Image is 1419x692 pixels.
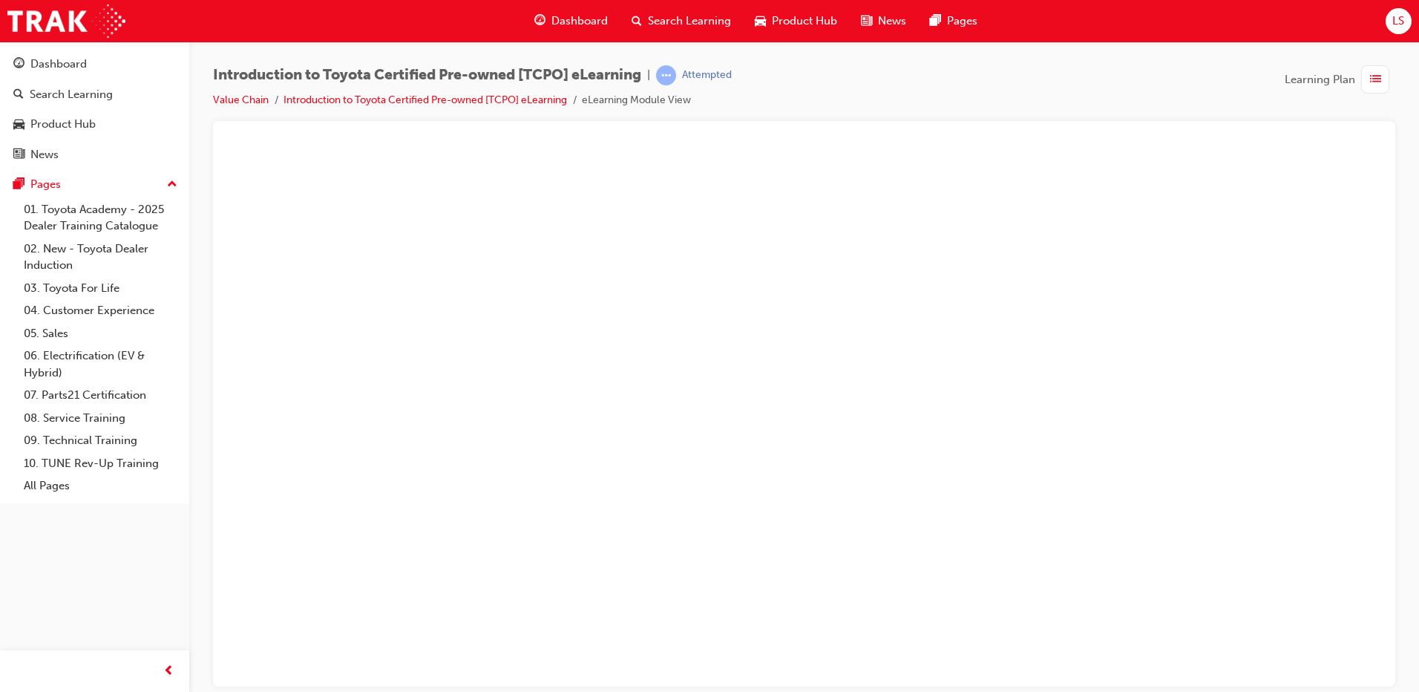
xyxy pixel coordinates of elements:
a: 06. Electrification (EV & Hybrid) [18,345,183,384]
span: Product Hub [772,13,837,30]
a: Search Learning [6,81,183,108]
span: search-icon [13,88,24,102]
span: pages-icon [930,12,941,30]
a: 01. Toyota Academy - 2025 Dealer Training Catalogue [18,198,183,238]
span: Search Learning [648,13,731,30]
button: Pages [6,171,183,198]
a: 08. Service Training [18,407,183,430]
a: Dashboard [6,50,183,78]
span: LS [1392,13,1404,30]
span: car-icon [755,12,766,30]
span: Dashboard [551,13,608,30]
a: search-iconSearch Learning [620,6,743,36]
span: guage-icon [534,12,545,30]
a: 07. Parts21 Certification [18,384,183,407]
span: News [878,13,906,30]
span: car-icon [13,118,24,131]
a: 04. Customer Experience [18,299,183,322]
span: Learning Plan [1285,71,1355,88]
span: Introduction to Toyota Certified Pre-owned [TCPO] eLearning [213,67,641,84]
button: LS [1386,8,1412,34]
a: guage-iconDashboard [522,6,620,36]
button: Learning Plan [1285,65,1395,94]
a: 02. New - Toyota Dealer Induction [18,238,183,277]
span: guage-icon [13,58,24,71]
a: All Pages [18,474,183,497]
div: Dashboard [30,56,87,73]
span: list-icon [1370,71,1381,89]
span: pages-icon [13,178,24,192]
a: News [6,141,183,169]
div: News [30,146,59,163]
span: search-icon [632,12,642,30]
div: Search Learning [30,86,113,103]
div: Pages [30,176,61,193]
button: DashboardSearch LearningProduct HubNews [6,48,183,171]
a: Product Hub [6,111,183,138]
li: eLearning Module View [582,92,691,109]
span: news-icon [13,148,24,162]
span: up-icon [167,175,177,195]
a: Introduction to Toyota Certified Pre-owned [TCPO] eLearning [284,94,567,106]
a: 03. Toyota For Life [18,277,183,300]
div: Product Hub [30,116,96,133]
a: Value Chain [213,94,269,106]
span: prev-icon [163,662,174,681]
img: Trak [7,4,125,38]
a: 05. Sales [18,322,183,345]
a: news-iconNews [849,6,918,36]
div: Attempted [682,68,732,82]
span: Pages [947,13,977,30]
a: pages-iconPages [918,6,989,36]
a: 10. TUNE Rev-Up Training [18,452,183,475]
span: | [647,67,650,84]
a: car-iconProduct Hub [743,6,849,36]
span: news-icon [861,12,872,30]
a: 09. Technical Training [18,429,183,452]
span: learningRecordVerb_ATTEMPT-icon [656,65,676,85]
